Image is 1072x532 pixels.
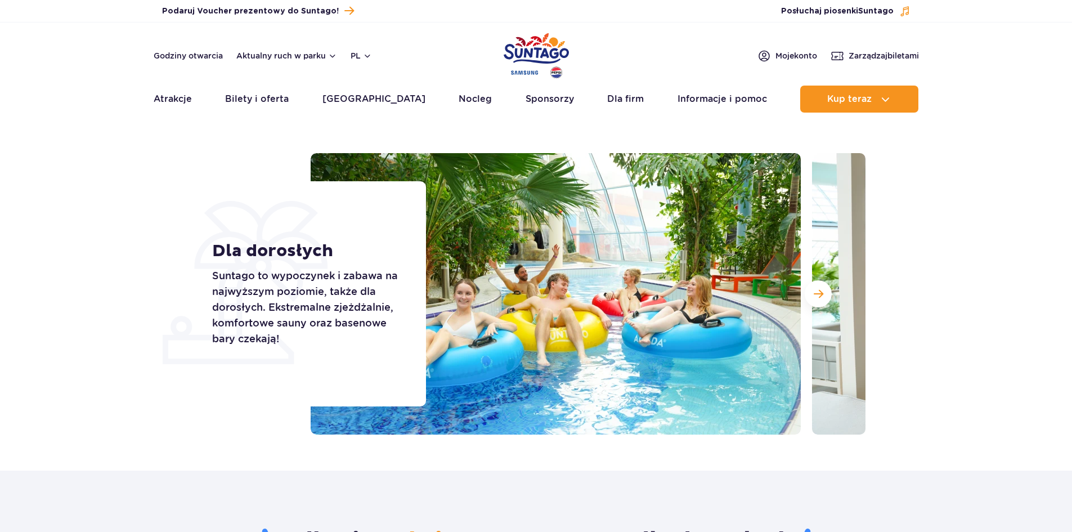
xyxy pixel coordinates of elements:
a: Sponsorzy [526,86,574,113]
p: Suntago to wypoczynek i zabawa na najwyższym poziomie, także dla dorosłych. Ekstremalne zjeżdżaln... [212,268,401,347]
button: Aktualny ruch w parku [236,51,337,60]
a: Atrakcje [154,86,192,113]
a: Bilety i oferta [225,86,289,113]
button: Następny slajd [805,280,832,307]
a: Informacje i pomoc [678,86,767,113]
span: Suntago [858,7,894,15]
a: Park of Poland [504,28,569,80]
a: Mojekonto [757,49,817,62]
button: Kup teraz [800,86,918,113]
span: Posłuchaj piosenki [781,6,894,17]
a: Dla firm [607,86,644,113]
a: Godziny otwarcia [154,50,223,61]
button: Posłuchaj piosenkiSuntago [781,6,910,17]
button: pl [351,50,372,61]
span: Podaruj Voucher prezentowy do Suntago! [162,6,339,17]
a: Zarządzajbiletami [831,49,919,62]
span: Kup teraz [827,94,872,104]
a: Nocleg [459,86,492,113]
a: Podaruj Voucher prezentowy do Suntago! [162,3,354,19]
span: Moje konto [775,50,817,61]
h1: Dla dorosłych [212,241,401,261]
span: Zarządzaj biletami [849,50,919,61]
img: Grupa przyjaciół relaksująca się na dmuchanych kołach na leniwej rzece, otoczona tropikalnymi roś... [311,153,801,435]
a: [GEOGRAPHIC_DATA] [322,86,425,113]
